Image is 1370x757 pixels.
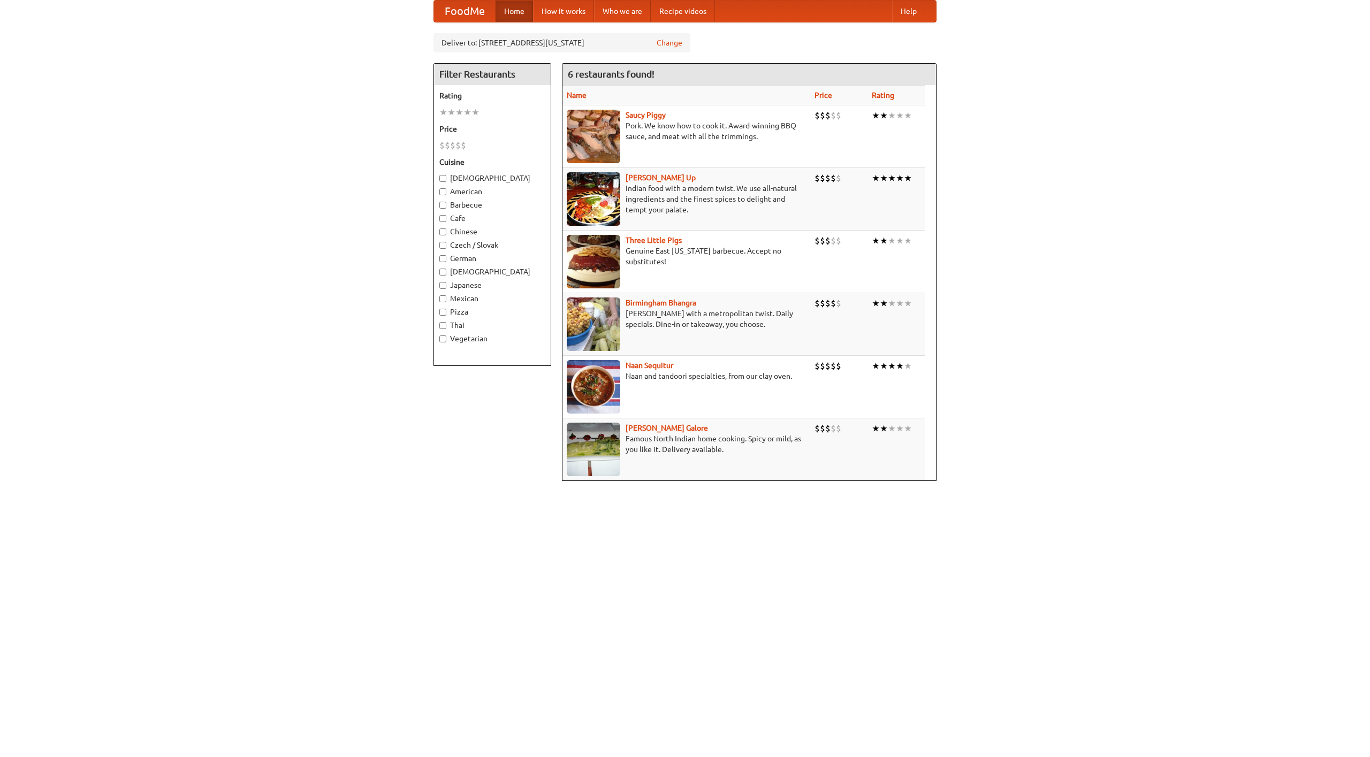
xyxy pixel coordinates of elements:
[471,106,479,118] li: ★
[815,360,820,372] li: $
[872,423,880,434] li: ★
[439,106,447,118] li: ★
[825,360,831,372] li: $
[567,297,620,351] img: bhangra.jpg
[626,361,673,370] a: Naan Sequitur
[815,172,820,184] li: $
[872,235,880,247] li: ★
[904,297,912,309] li: ★
[880,235,888,247] li: ★
[439,282,446,289] input: Japanese
[880,110,888,121] li: ★
[439,124,545,134] h5: Price
[872,360,880,372] li: ★
[567,91,587,100] a: Name
[896,423,904,434] li: ★
[880,172,888,184] li: ★
[896,297,904,309] li: ★
[450,140,455,151] li: $
[626,424,708,432] a: [PERSON_NAME] Galore
[439,186,545,197] label: American
[896,360,904,372] li: ★
[896,235,904,247] li: ★
[820,423,825,434] li: $
[439,295,446,302] input: Mexican
[896,110,904,121] li: ★
[626,111,666,119] b: Saucy Piggy
[439,242,446,249] input: Czech / Slovak
[836,110,841,121] li: $
[888,360,896,372] li: ★
[872,91,894,100] a: Rating
[439,215,446,222] input: Cafe
[439,269,446,276] input: [DEMOGRAPHIC_DATA]
[567,183,806,215] p: Indian food with a modern twist. We use all-natural ingredients and the finest spices to delight ...
[626,299,696,307] a: Birmingham Bhangra
[445,140,450,151] li: $
[447,106,455,118] li: ★
[820,360,825,372] li: $
[836,172,841,184] li: $
[439,307,545,317] label: Pizza
[626,236,682,244] a: Three Little Pigs
[872,297,880,309] li: ★
[904,360,912,372] li: ★
[888,172,896,184] li: ★
[439,240,545,250] label: Czech / Slovak
[439,202,446,209] input: Barbecue
[439,335,446,342] input: Vegetarian
[815,91,832,100] a: Price
[533,1,594,22] a: How it works
[463,106,471,118] li: ★
[567,371,806,381] p: Naan and tandoori specialties, from our clay oven.
[567,308,806,330] p: [PERSON_NAME] with a metropolitan twist. Daily specials. Dine-in or takeaway, you choose.
[439,90,545,101] h5: Rating
[896,172,904,184] li: ★
[455,140,461,151] li: $
[815,235,820,247] li: $
[825,423,831,434] li: $
[567,120,806,142] p: Pork. We know how to cook it. Award-winning BBQ sauce, and meat with all the trimmings.
[815,297,820,309] li: $
[880,423,888,434] li: ★
[439,293,545,304] label: Mexican
[831,110,836,121] li: $
[872,110,880,121] li: ★
[439,320,545,331] label: Thai
[567,360,620,414] img: naansequitur.jpg
[439,157,545,167] h5: Cuisine
[904,110,912,121] li: ★
[568,69,654,79] ng-pluralize: 6 restaurants found!
[433,33,690,52] div: Deliver to: [STREET_ADDRESS][US_STATE]
[831,235,836,247] li: $
[439,266,545,277] label: [DEMOGRAPHIC_DATA]
[888,423,896,434] li: ★
[434,1,496,22] a: FoodMe
[461,140,466,151] li: $
[567,246,806,267] p: Genuine East [US_STATE] barbecue. Accept no substitutes!
[825,172,831,184] li: $
[439,140,445,151] li: $
[820,297,825,309] li: $
[439,188,446,195] input: American
[439,213,545,224] label: Cafe
[439,200,545,210] label: Barbecue
[892,1,925,22] a: Help
[434,64,551,85] h4: Filter Restaurants
[880,360,888,372] li: ★
[815,110,820,121] li: $
[567,423,620,476] img: currygalore.jpg
[496,1,533,22] a: Home
[836,360,841,372] li: $
[825,297,831,309] li: $
[836,423,841,434] li: $
[825,235,831,247] li: $
[820,110,825,121] li: $
[439,226,545,237] label: Chinese
[657,37,682,48] a: Change
[888,235,896,247] li: ★
[439,253,545,264] label: German
[594,1,651,22] a: Who we are
[831,297,836,309] li: $
[439,280,545,290] label: Japanese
